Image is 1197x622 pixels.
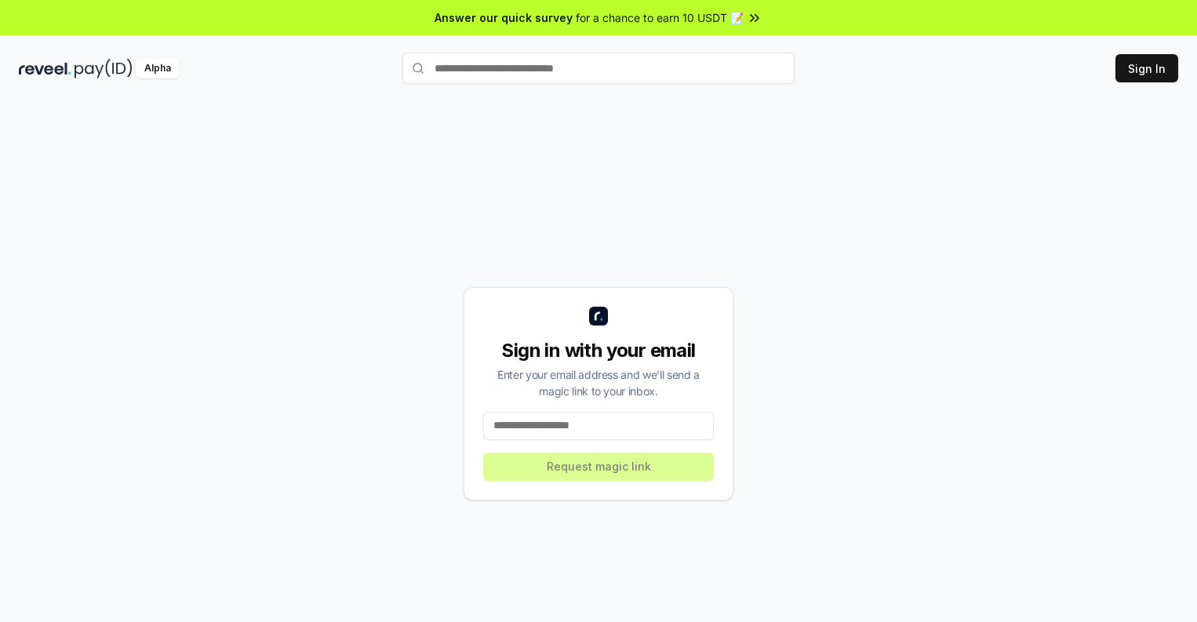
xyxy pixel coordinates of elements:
[19,59,71,78] img: reveel_dark
[589,307,608,326] img: logo_small
[483,366,714,399] div: Enter your email address and we’ll send a magic link to your inbox.
[576,9,744,26] span: for a chance to earn 10 USDT 📝
[483,338,714,363] div: Sign in with your email
[1115,54,1178,82] button: Sign In
[136,59,180,78] div: Alpha
[435,9,573,26] span: Answer our quick survey
[75,59,133,78] img: pay_id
